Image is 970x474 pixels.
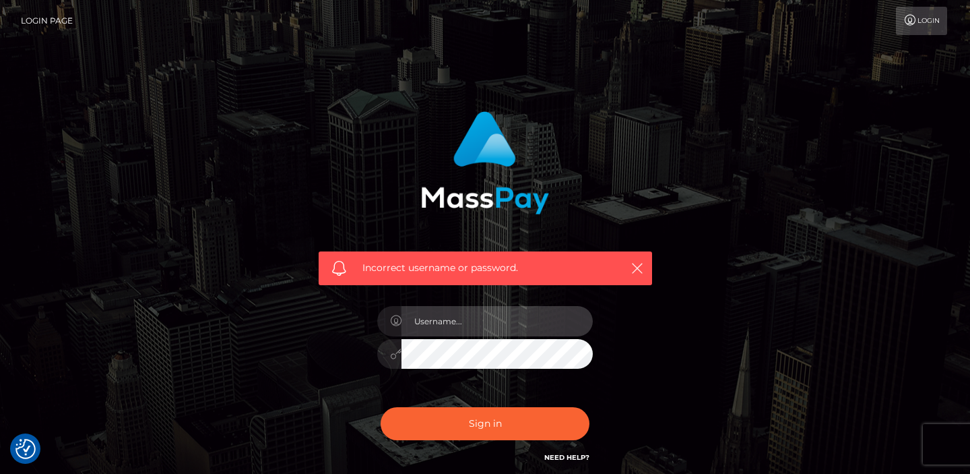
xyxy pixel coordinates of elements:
img: Revisit consent button [15,439,36,459]
img: MassPay Login [421,111,549,214]
button: Consent Preferences [15,439,36,459]
a: Need Help? [544,453,589,462]
button: Sign in [381,407,589,440]
span: Incorrect username or password. [362,261,608,275]
a: Login [896,7,947,35]
a: Login Page [21,7,73,35]
input: Username... [401,306,593,336]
